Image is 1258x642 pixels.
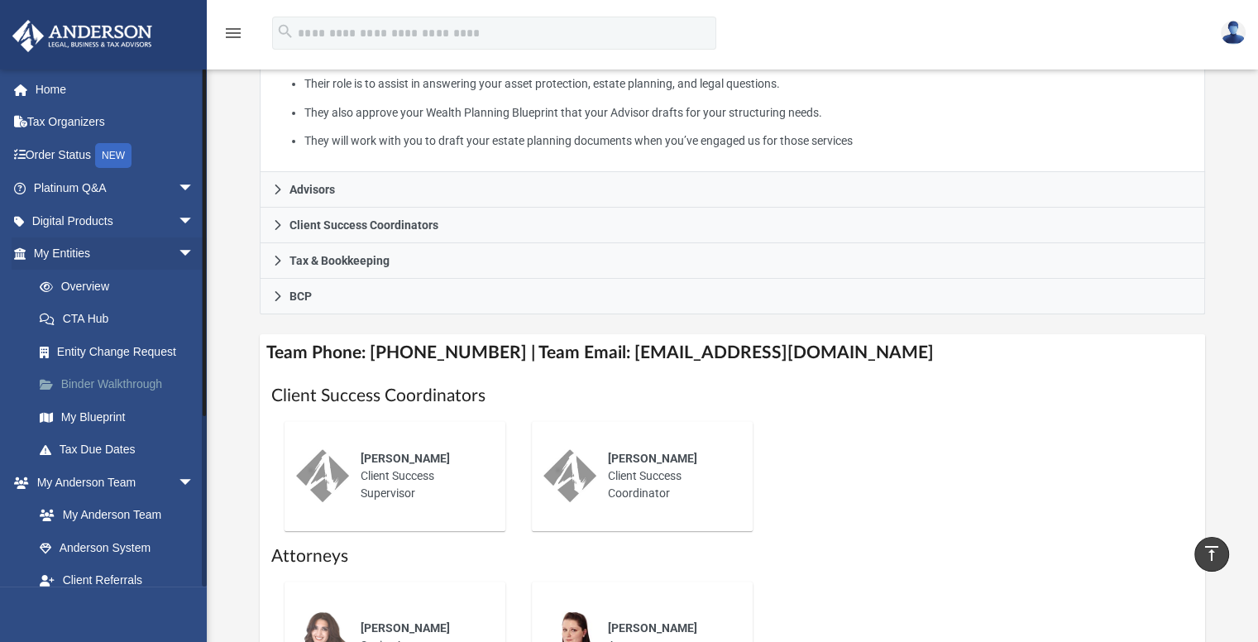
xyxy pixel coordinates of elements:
div: Client Success Coordinator [596,438,741,514]
a: vertical_align_top [1194,537,1229,572]
a: Tax Due Dates [23,434,219,467]
a: Tax & Bookkeeping [260,243,1206,279]
a: Anderson System [23,531,211,564]
a: menu [223,31,243,43]
span: Client Success Coordinators [289,219,438,231]
i: vertical_align_top [1202,544,1222,563]
a: My Entitiesarrow_drop_down [12,237,219,271]
img: Anderson Advisors Platinum Portal [7,20,157,52]
a: Overview [23,270,219,303]
span: [PERSON_NAME] [608,452,697,465]
a: Home [12,73,219,106]
h1: Client Success Coordinators [271,384,1194,408]
div: Attorneys & Paralegals [260,5,1206,173]
a: My Blueprint [23,400,211,434]
span: Advisors [289,184,335,195]
span: Tax & Bookkeeping [289,255,390,266]
span: arrow_drop_down [178,466,211,500]
a: Digital Productsarrow_drop_down [12,204,219,237]
div: NEW [95,143,132,168]
h1: Attorneys [271,544,1194,568]
img: thumbnail [296,449,349,502]
a: Client Success Coordinators [260,208,1206,243]
span: [PERSON_NAME] [361,621,450,635]
img: thumbnail [543,449,596,502]
span: [PERSON_NAME] [361,452,450,465]
img: User Pic [1221,21,1246,45]
i: search [276,22,294,41]
a: Binder Walkthrough [23,368,219,401]
a: CTA Hub [23,303,219,336]
a: Client Referrals [23,564,211,597]
span: arrow_drop_down [178,204,211,238]
li: They will work with you to draft your estate planning documents when you’ve engaged us for those ... [304,131,1193,151]
li: They also approve your Wealth Planning Blueprint that your Advisor drafts for your structuring ne... [304,103,1193,123]
span: BCP [289,290,312,302]
a: Entity Change Request [23,335,219,368]
h4: Team Phone: [PHONE_NUMBER] | Team Email: [EMAIL_ADDRESS][DOMAIN_NAME] [260,334,1206,371]
a: Platinum Q&Aarrow_drop_down [12,172,219,205]
a: My Anderson Teamarrow_drop_down [12,466,211,499]
div: Client Success Supervisor [349,438,494,514]
li: Their role is to assist in answering your asset protection, estate planning, and legal questions. [304,74,1193,94]
a: Tax Organizers [12,106,219,139]
span: [PERSON_NAME] [608,621,697,635]
a: Advisors [260,172,1206,208]
i: menu [223,23,243,43]
a: BCP [260,279,1206,314]
span: arrow_drop_down [178,237,211,271]
p: What My Attorneys & Paralegals Do: [272,17,1193,151]
a: Order StatusNEW [12,138,219,172]
a: My Anderson Team [23,499,203,532]
span: arrow_drop_down [178,172,211,206]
